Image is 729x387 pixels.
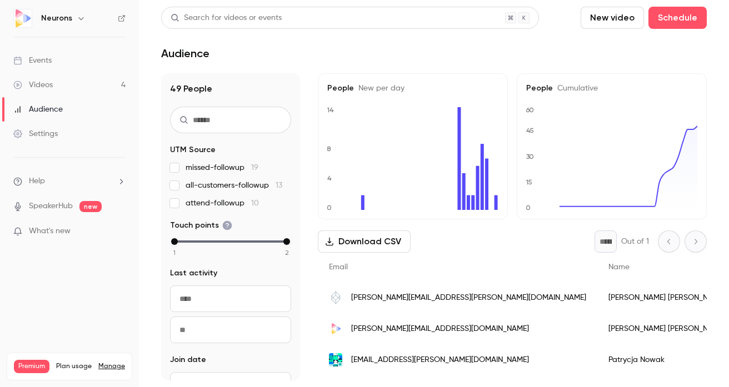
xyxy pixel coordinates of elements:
h5: People [327,83,498,94]
span: 2 [285,248,289,258]
span: [PERSON_NAME][EMAIL_ADDRESS][DOMAIN_NAME] [351,323,529,335]
img: Neurons [14,9,32,27]
text: 4 [327,174,332,182]
span: 10 [251,199,259,207]
text: 0 [327,204,332,212]
span: Email [329,263,348,271]
h1: 49 People [170,82,291,96]
div: Videos [13,79,53,91]
text: 8 [327,145,331,153]
div: Audience [13,104,63,115]
span: New per day [354,84,405,92]
span: 19 [251,164,258,172]
div: Settings [13,128,58,139]
text: 60 [526,106,534,114]
text: 14 [327,106,334,114]
h1: Audience [161,47,209,60]
span: [EMAIL_ADDRESS][PERSON_NAME][DOMAIN_NAME] [351,354,529,366]
text: 0 [526,204,531,212]
input: From [170,285,291,312]
div: Events [13,55,52,66]
button: Download CSV [318,230,411,253]
span: Plan usage [56,362,92,371]
text: 15 [526,178,532,186]
img: neuronsinc.com [329,322,342,335]
span: Name [608,263,630,271]
span: [PERSON_NAME][EMAIL_ADDRESS][PERSON_NAME][DOMAIN_NAME] [351,292,586,304]
span: Cumulative [553,84,598,92]
img: groupm.com [329,353,342,366]
button: New video [581,7,644,29]
span: What's new [29,225,71,237]
text: 45 [526,127,534,134]
img: open.partners [329,291,342,304]
span: attend-followup [186,198,259,209]
div: min [171,238,178,245]
span: UTM Source [170,144,216,155]
span: Premium [14,360,49,373]
span: missed-followup [186,162,258,173]
span: 13 [276,182,282,189]
span: all-customers-followup [186,180,282,191]
h6: Neurons [41,13,72,24]
span: Help [29,175,45,187]
div: max [283,238,290,245]
li: help-dropdown-opener [13,175,126,187]
input: To [170,316,291,343]
div: Search for videos or events [171,12,282,24]
a: Manage [98,362,125,371]
h5: People [526,83,697,94]
p: Out of 1 [621,236,649,247]
span: new [79,201,102,212]
span: Touch points [170,220,232,231]
span: Last activity [170,268,217,279]
button: Schedule [648,7,707,29]
span: 1 [173,248,176,258]
a: SpeakerHub [29,200,73,212]
span: Join date [170,354,206,365]
text: 30 [526,153,534,160]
